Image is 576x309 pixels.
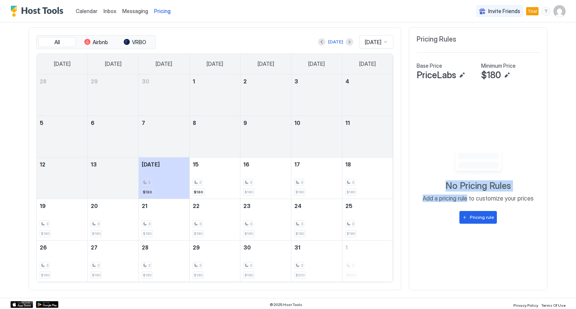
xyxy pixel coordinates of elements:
span: [DATE] [156,61,172,67]
span: No Pricing Rules [445,180,511,192]
button: Edit [502,71,511,80]
a: October 13, 2025 [88,157,138,171]
span: 2 [199,180,201,185]
td: September 28, 2025 [37,74,88,116]
td: October 3, 2025 [291,74,342,116]
a: October 22, 2025 [190,199,240,213]
a: October 1, 2025 [190,74,240,88]
a: October 4, 2025 [342,74,393,88]
td: October 18, 2025 [342,157,393,199]
td: October 12, 2025 [37,157,88,199]
a: October 12, 2025 [37,157,87,171]
td: October 26, 2025 [37,240,88,282]
span: [DATE] [258,61,274,67]
span: [DATE] [54,61,70,67]
div: tab-group [36,35,156,49]
a: Google Play Store [36,301,58,308]
span: $180 [194,231,202,236]
a: October 5, 2025 [37,116,87,130]
td: October 21, 2025 [138,199,189,240]
span: 3 [148,221,150,226]
a: Saturday [352,54,383,74]
span: Calendar [76,8,97,14]
button: All [38,37,76,48]
td: October 31, 2025 [291,240,342,282]
span: 2 [243,78,247,85]
div: [DATE] [328,39,343,45]
span: 2 [148,180,150,185]
span: VRBO [132,39,146,46]
span: 28 [40,78,46,85]
button: [DATE] [327,37,344,46]
a: September 30, 2025 [139,74,189,88]
a: October 16, 2025 [240,157,291,171]
button: Pricing rule [459,211,497,224]
td: October 14, 2025 [138,157,189,199]
a: October 26, 2025 [37,241,87,254]
span: Privacy Policy [513,303,538,308]
span: $180 [194,273,202,278]
span: 3 [294,78,298,85]
div: Host Tools Logo [10,6,67,17]
span: 3 [199,221,201,226]
a: October 11, 2025 [342,116,393,130]
span: [DATE] [365,39,381,46]
td: October 25, 2025 [342,199,393,240]
td: October 13, 2025 [88,157,139,199]
span: 3 [352,221,354,226]
a: Terms Of Use [541,301,565,309]
td: October 29, 2025 [189,240,240,282]
span: 19 [40,203,46,209]
div: Empty image [446,148,511,177]
a: October 21, 2025 [139,199,189,213]
a: Calendar [76,7,97,15]
td: October 22, 2025 [189,199,240,240]
a: October 8, 2025 [190,116,240,130]
button: Edit [457,71,466,80]
a: Thursday [250,54,282,74]
a: October 28, 2025 [139,241,189,254]
span: 7 [142,120,145,126]
span: Pricing [154,8,171,15]
a: Monday [97,54,129,74]
span: 31 [294,244,300,251]
button: Airbnb [77,37,115,48]
span: 3 [301,180,303,185]
div: Pricing rule [470,214,494,221]
a: October 7, 2025 [139,116,189,130]
span: Trial [528,8,537,15]
a: October 14, 2025 [139,157,189,171]
td: October 17, 2025 [291,157,342,199]
td: October 20, 2025 [88,199,139,240]
span: 13 [91,161,97,168]
a: October 25, 2025 [342,199,393,213]
a: November 1, 2025 [342,241,393,254]
a: October 30, 2025 [240,241,291,254]
a: October 15, 2025 [190,157,240,171]
a: App Store [10,301,33,308]
span: 2 [199,263,201,268]
a: October 18, 2025 [342,157,393,171]
a: October 10, 2025 [291,116,342,130]
a: September 29, 2025 [88,74,138,88]
span: 2 [97,263,99,268]
span: 11 [345,120,350,126]
span: 6 [91,120,94,126]
span: 30 [142,78,149,85]
span: $180 [346,231,355,236]
td: October 2, 2025 [240,74,291,116]
span: $180 [244,273,253,278]
span: $180 [92,273,100,278]
a: October 3, 2025 [291,74,342,88]
span: 25 [345,203,352,209]
a: Sunday [46,54,78,74]
td: October 28, 2025 [138,240,189,282]
span: $180 [244,190,253,195]
span: Base Price [417,62,442,69]
td: October 23, 2025 [240,199,291,240]
a: October 31, 2025 [291,241,342,254]
span: 16 [243,161,249,168]
span: $180 [295,231,304,236]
